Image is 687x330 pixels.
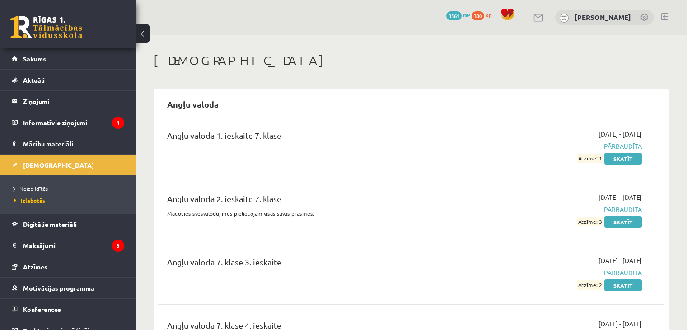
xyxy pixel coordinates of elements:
[14,196,126,204] a: Izlabotās
[12,256,124,277] a: Atzīmes
[446,11,462,20] span: 3561
[23,140,73,148] span: Mācību materiāli
[23,55,46,63] span: Sākums
[493,268,642,278] span: Pārbaudīta
[112,117,124,129] i: 1
[472,11,496,19] a: 300 xp
[598,319,642,329] span: [DATE] - [DATE]
[158,94,228,115] h2: Angļu valoda
[12,155,124,175] a: [DEMOGRAPHIC_DATA]
[463,11,470,19] span: mP
[575,13,631,22] a: [PERSON_NAME]
[486,11,491,19] span: xp
[23,76,45,84] span: Aktuāli
[598,193,642,202] span: [DATE] - [DATE]
[446,11,470,19] a: 3561 mP
[10,16,82,38] a: Rīgas 1. Tālmācības vidusskola
[14,185,48,192] span: Neizpildītās
[154,53,669,68] h1: [DEMOGRAPHIC_DATA]
[577,217,603,226] span: Atzīme: 3
[493,205,642,214] span: Pārbaudīta
[14,197,45,204] span: Izlabotās
[12,91,124,112] a: Ziņojumi
[12,48,124,69] a: Sākums
[560,14,569,23] img: Viktorija Rimkute
[167,193,479,209] div: Angļu valoda 2. ieskaite 7. klase
[12,70,124,90] a: Aktuāli
[14,184,126,193] a: Neizpildītās
[577,154,603,163] span: Atzīme: 1
[167,129,479,146] div: Angļu valoda 1. ieskaite 7. klase
[598,256,642,265] span: [DATE] - [DATE]
[604,153,642,165] a: Skatīt
[472,11,484,20] span: 300
[167,256,479,273] div: Angļu valoda 7. klase 3. ieskaite
[12,214,124,235] a: Digitālie materiāli
[23,263,47,271] span: Atzīmes
[604,279,642,291] a: Skatīt
[604,216,642,228] a: Skatīt
[23,235,124,256] legend: Maksājumi
[12,133,124,154] a: Mācību materiāli
[12,278,124,298] a: Motivācijas programma
[23,220,77,228] span: Digitālie materiāli
[23,305,61,313] span: Konferences
[167,209,479,217] p: Mācoties svešvalodu, mēs pielietojam visas savas prasmes.
[12,235,124,256] a: Maksājumi3
[12,299,124,320] a: Konferences
[577,280,603,290] span: Atzīme: 2
[23,161,94,169] span: [DEMOGRAPHIC_DATA]
[23,112,124,133] legend: Informatīvie ziņojumi
[598,129,642,139] span: [DATE] - [DATE]
[493,141,642,151] span: Pārbaudīta
[12,112,124,133] a: Informatīvie ziņojumi1
[23,91,124,112] legend: Ziņojumi
[112,240,124,252] i: 3
[23,284,94,292] span: Motivācijas programma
